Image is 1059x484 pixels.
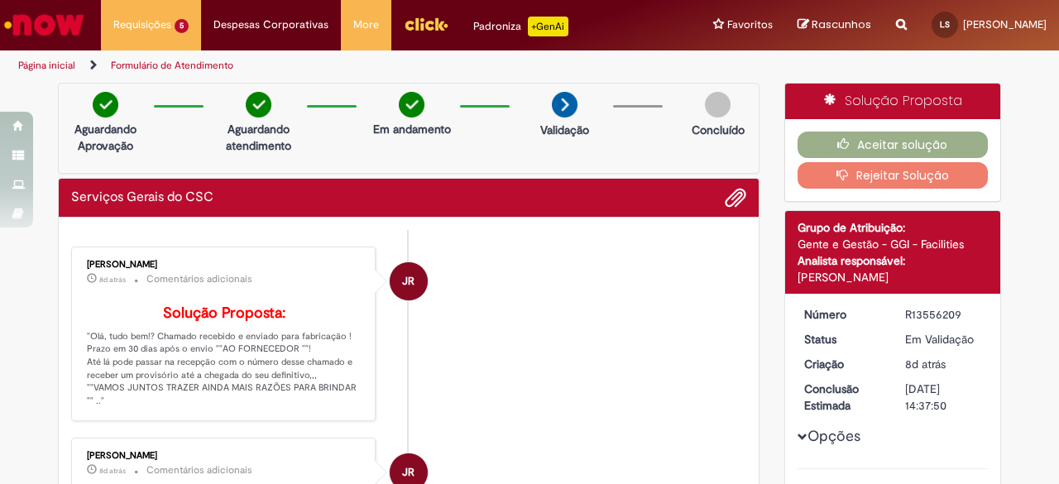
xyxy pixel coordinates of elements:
span: JR [402,261,414,301]
div: Gente e Gestão - GGI - Facilities [798,236,989,252]
div: 22/09/2025 16:18:29 [905,356,982,372]
div: Em Validação [905,331,982,347]
dt: Conclusão Estimada [792,381,894,414]
small: Comentários adicionais [146,272,252,286]
dt: Criação [792,356,894,372]
span: 8d atrás [99,275,126,285]
time: 22/09/2025 17:37:50 [99,466,126,476]
p: Validação [540,122,589,138]
span: 5 [175,19,189,33]
div: [PERSON_NAME] [798,269,989,285]
span: [PERSON_NAME] [963,17,1047,31]
button: Rejeitar Solução [798,162,989,189]
p: "Olá, tudo bem!? Chamado recebido e enviado para fabricação ! Prazo em 30 dias após o envio ""AO ... [87,305,362,408]
span: Requisições [113,17,171,33]
small: Comentários adicionais [146,463,252,477]
p: Concluído [692,122,745,138]
span: Despesas Corporativas [213,17,328,33]
img: check-circle-green.png [93,92,118,117]
dt: Status [792,331,894,347]
a: Formulário de Atendimento [111,59,233,72]
b: Solução Proposta: [163,304,285,323]
p: +GenAi [528,17,568,36]
div: Jhully Rodrigues [390,262,428,300]
p: Aguardando Aprovação [65,121,146,154]
div: Solução Proposta [785,84,1001,119]
button: Aceitar solução [798,132,989,158]
dt: Número [792,306,894,323]
img: img-circle-grey.png [705,92,731,117]
span: 8d atrás [99,466,126,476]
img: check-circle-green.png [399,92,424,117]
div: Grupo de Atribuição: [798,219,989,236]
ul: Trilhas de página [12,50,693,81]
img: check-circle-green.png [246,92,271,117]
p: Em andamento [373,121,451,137]
span: 8d atrás [905,357,946,371]
span: Favoritos [727,17,773,33]
div: Analista responsável: [798,252,989,269]
button: Adicionar anexos [725,187,746,208]
div: [PERSON_NAME] [87,451,362,461]
a: Página inicial [18,59,75,72]
p: Aguardando atendimento [218,121,299,154]
img: arrow-next.png [552,92,577,117]
img: ServiceNow [2,8,87,41]
span: More [353,17,379,33]
a: Rascunhos [798,17,871,33]
div: [PERSON_NAME] [87,260,362,270]
h2: Serviços Gerais do CSC Histórico de tíquete [71,190,213,205]
span: LS [940,19,950,30]
span: Rascunhos [812,17,871,32]
div: R13556209 [905,306,982,323]
div: [DATE] 14:37:50 [905,381,982,414]
img: click_logo_yellow_360x200.png [404,12,448,36]
div: Padroniza [473,17,568,36]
